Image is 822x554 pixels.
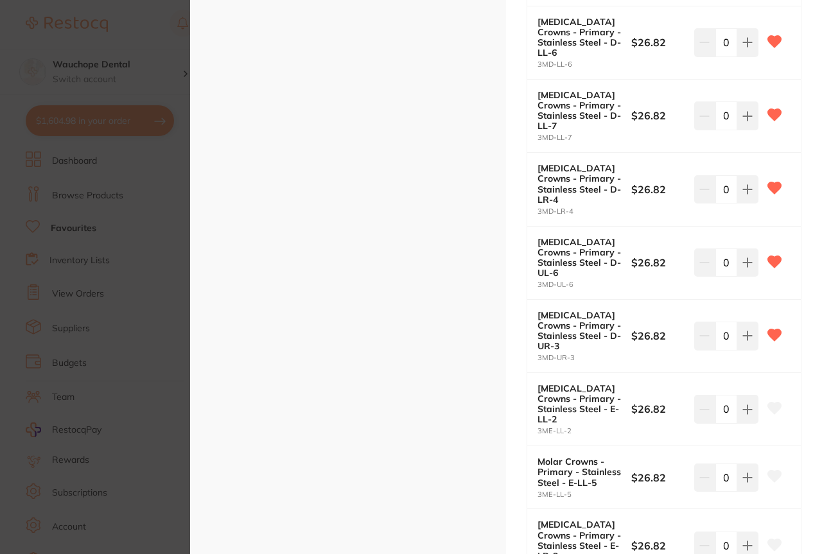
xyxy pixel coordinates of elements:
small: 3MD-UL-6 [538,281,631,289]
small: 3MD-LL-6 [538,60,631,69]
small: 3ME-LL-5 [538,490,631,499]
small: 3MD-LL-7 [538,134,631,142]
b: $26.82 [631,402,688,416]
b: Molar Crowns - Primary - Stainless Steel - E-LL-5 [538,456,622,487]
b: [MEDICAL_DATA] Crowns - Primary - Stainless Steel - D-LL-7 [538,90,622,131]
small: 3ME-LL-2 [538,427,631,435]
b: $26.82 [631,329,688,343]
b: $26.82 [631,182,688,196]
small: 3MD-LR-4 [538,207,631,216]
b: [MEDICAL_DATA] Crowns - Primary - Stainless Steel - D-UR-3 [538,310,622,351]
b: [MEDICAL_DATA] Crowns - Primary - Stainless Steel - D-LR-4 [538,163,622,204]
b: $26.82 [631,35,688,49]
b: $26.82 [631,255,688,270]
small: 3MD-UR-3 [538,354,631,362]
b: $26.82 [631,539,688,553]
b: $26.82 [631,108,688,123]
b: [MEDICAL_DATA] Crowns - Primary - Stainless Steel - D-LL-6 [538,17,622,58]
b: [MEDICAL_DATA] Crowns - Primary - Stainless Steel - E-LL-2 [538,383,622,424]
b: [MEDICAL_DATA] Crowns - Primary - Stainless Steel - D-UL-6 [538,237,622,278]
b: $26.82 [631,471,688,485]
